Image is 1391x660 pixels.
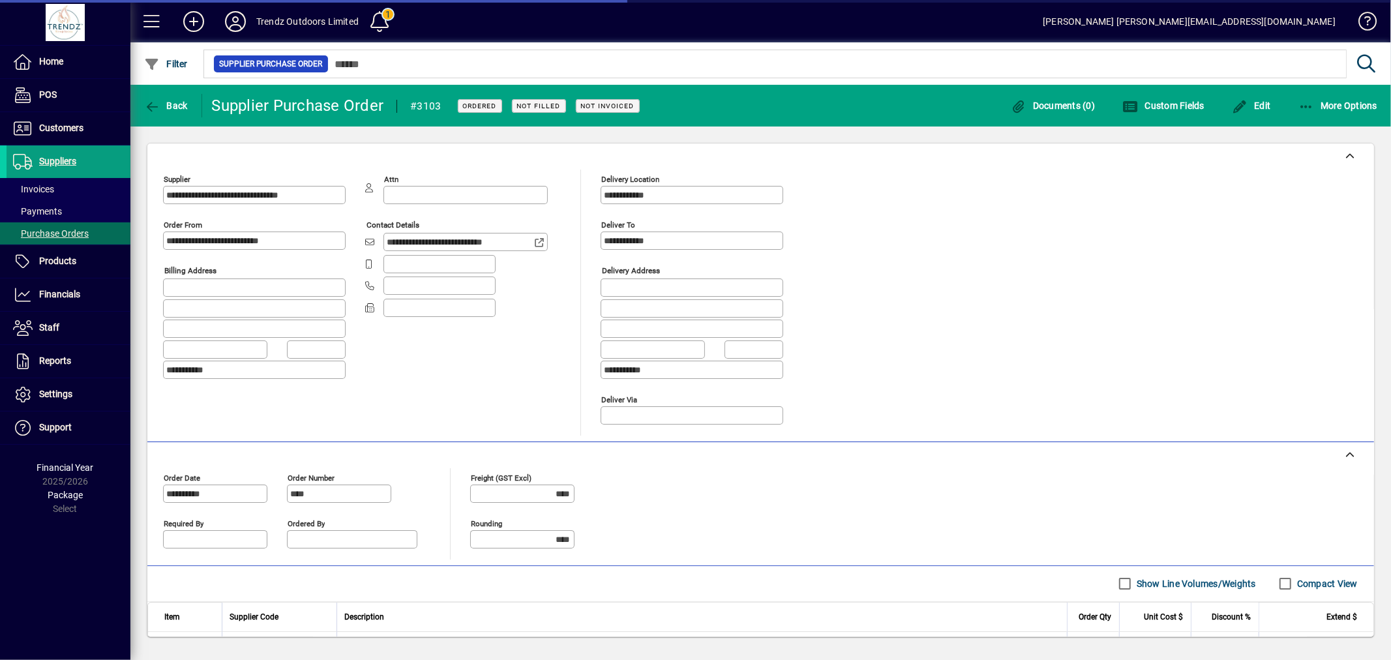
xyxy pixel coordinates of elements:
[212,95,384,116] div: Supplier Purchase Order
[384,175,398,184] mat-label: Attn
[39,289,80,299] span: Financials
[288,473,335,482] mat-label: Order number
[144,100,188,111] span: Back
[1326,610,1357,624] span: Extend $
[7,378,130,411] a: Settings
[601,220,635,230] mat-label: Deliver To
[1295,94,1381,117] button: More Options
[256,11,359,32] div: Trendz Outdoors Limited
[215,10,256,33] button: Profile
[581,102,635,110] span: Not Invoiced
[1212,610,1251,624] span: Discount %
[7,46,130,78] a: Home
[7,412,130,444] a: Support
[1011,100,1096,111] span: Documents (0)
[39,389,72,399] span: Settings
[164,473,200,482] mat-label: Order date
[1229,94,1274,117] button: Edit
[164,610,180,624] span: Item
[601,175,659,184] mat-label: Delivery Location
[141,94,191,117] button: Back
[471,518,502,528] mat-label: Rounding
[39,123,83,133] span: Customers
[1144,610,1183,624] span: Unit Cost $
[7,345,130,378] a: Reports
[410,96,441,117] div: #3103
[219,57,323,70] span: Supplier Purchase Order
[1119,94,1208,117] button: Custom Fields
[144,59,188,69] span: Filter
[1122,100,1204,111] span: Custom Fields
[1067,632,1119,658] td: 1.0000
[37,462,94,473] span: Financial Year
[288,518,325,528] mat-label: Ordered by
[39,89,57,100] span: POS
[1119,632,1191,658] td: 0.0000
[39,355,71,366] span: Reports
[1079,610,1111,624] span: Order Qty
[39,56,63,67] span: Home
[130,94,202,117] app-page-header-button: Back
[7,200,130,222] a: Payments
[39,256,76,266] span: Products
[601,395,637,404] mat-label: Deliver via
[1294,577,1358,590] label: Compact View
[7,312,130,344] a: Staff
[13,228,89,239] span: Purchase Orders
[230,610,279,624] span: Supplier Code
[1191,632,1259,658] td: 0.00
[7,278,130,311] a: Financials
[7,222,130,245] a: Purchase Orders
[517,102,561,110] span: Not Filled
[13,184,54,194] span: Invoices
[345,610,385,624] span: Description
[39,422,72,432] span: Support
[471,473,531,482] mat-label: Freight (GST excl)
[7,245,130,278] a: Products
[1232,100,1271,111] span: Edit
[39,156,76,166] span: Suppliers
[7,112,130,145] a: Customers
[173,10,215,33] button: Add
[48,490,83,500] span: Package
[463,102,497,110] span: Ordered
[13,206,62,217] span: Payments
[39,322,59,333] span: Staff
[1349,3,1375,45] a: Knowledge Base
[164,175,190,184] mat-label: Supplier
[164,518,203,528] mat-label: Required by
[141,52,191,76] button: Filter
[7,178,130,200] a: Invoices
[1134,577,1256,590] label: Show Line Volumes/Weights
[1008,94,1099,117] button: Documents (0)
[1043,11,1336,32] div: [PERSON_NAME] [PERSON_NAME][EMAIL_ADDRESS][DOMAIN_NAME]
[164,220,202,230] mat-label: Order from
[7,79,130,112] a: POS
[1298,100,1378,111] span: More Options
[1259,632,1373,658] td: 0.00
